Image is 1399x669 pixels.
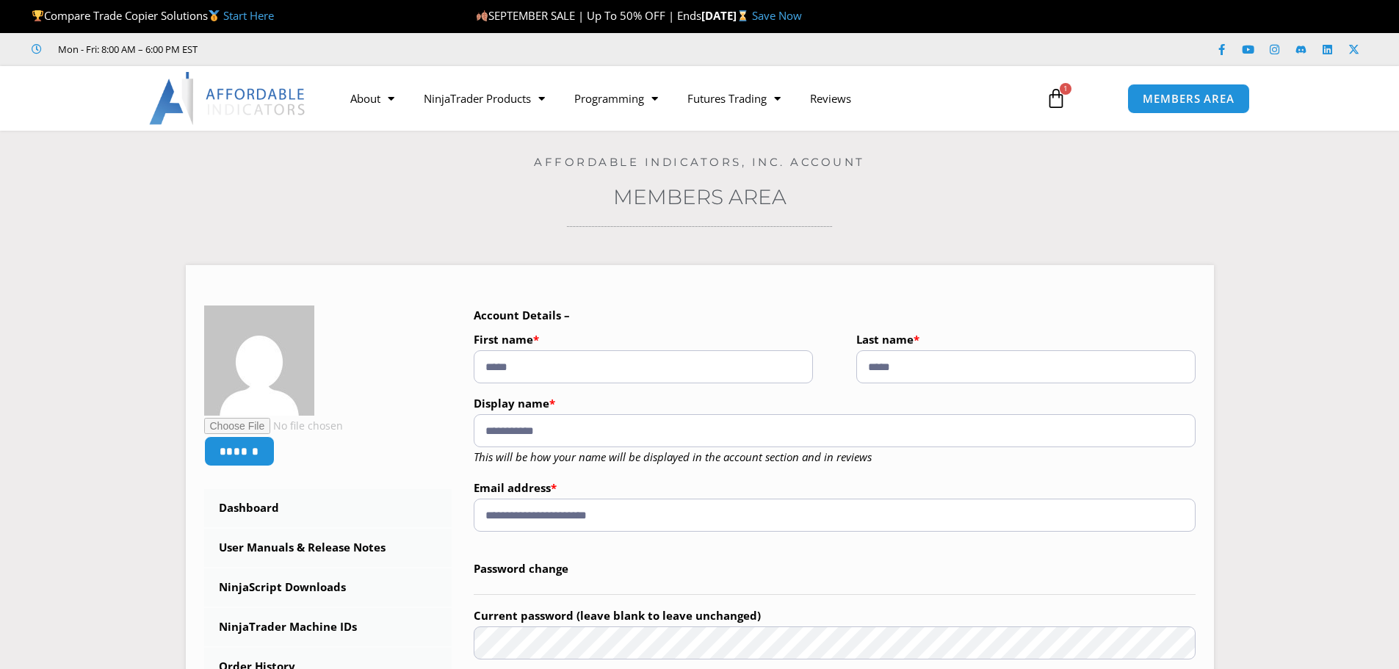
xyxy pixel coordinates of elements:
img: ⌛ [737,10,748,21]
a: 1 [1024,77,1088,120]
a: NinjaTrader Machine IDs [204,608,452,646]
img: 🍂 [477,10,488,21]
a: About [336,82,409,115]
label: Last name [856,328,1196,350]
a: Reviews [795,82,866,115]
span: SEPTEMBER SALE | Up To 50% OFF | Ends [476,8,701,23]
legend: Password change [474,544,1196,595]
a: MEMBERS AREA [1127,84,1250,114]
iframe: Customer reviews powered by Trustpilot [218,42,438,57]
img: 🏆 [32,10,43,21]
a: NinjaTrader Products [409,82,560,115]
em: This will be how your name will be displayed in the account section and in reviews [474,449,872,464]
a: Members Area [613,184,787,209]
label: Current password (leave blank to leave unchanged) [474,604,1196,626]
a: Save Now [752,8,802,23]
a: User Manuals & Release Notes [204,529,452,567]
img: 4f486a5457a68abf31edfa8dd7d4e4782c02460faed717be5ef7beb2353ebc1c [204,305,314,416]
img: 🥇 [209,10,220,21]
label: Display name [474,392,1196,414]
b: Account Details – [474,308,570,322]
nav: Menu [336,82,1029,115]
span: Compare Trade Copier Solutions [32,8,274,23]
img: LogoAI | Affordable Indicators – NinjaTrader [149,72,307,125]
label: Email address [474,477,1196,499]
span: MEMBERS AREA [1143,93,1234,104]
a: Dashboard [204,489,452,527]
a: Futures Trading [673,82,795,115]
span: 1 [1060,83,1071,95]
label: First name [474,328,813,350]
span: Mon - Fri: 8:00 AM – 6:00 PM EST [54,40,198,58]
a: NinjaScript Downloads [204,568,452,607]
strong: [DATE] [701,8,752,23]
a: Start Here [223,8,274,23]
a: Programming [560,82,673,115]
a: Affordable Indicators, Inc. Account [534,155,865,169]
